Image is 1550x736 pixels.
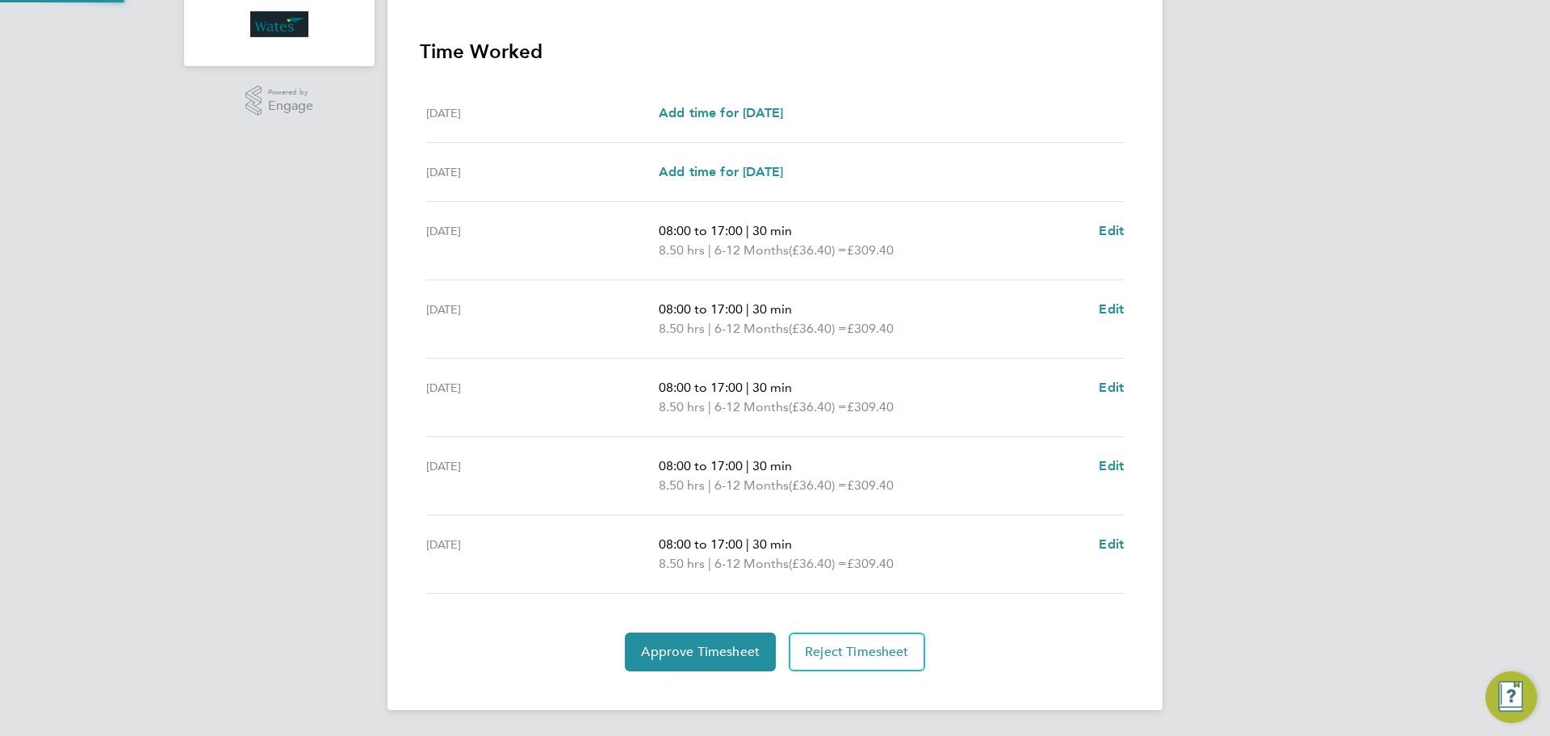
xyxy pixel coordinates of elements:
button: Approve Timesheet [625,633,776,671]
span: £309.40 [847,556,894,571]
span: | [746,536,749,552]
span: 8.50 hrs [659,556,705,571]
div: [DATE] [426,456,659,495]
div: [DATE] [426,378,659,417]
span: Edit [1099,536,1124,552]
span: 30 min [752,458,792,473]
span: Edit [1099,380,1124,395]
a: Edit [1099,456,1124,476]
a: Add time for [DATE] [659,162,783,182]
span: 6-12 Months [714,319,789,339]
span: | [708,242,711,258]
span: 08:00 to 17:00 [659,536,743,552]
div: [DATE] [426,535,659,574]
span: (£36.40) = [789,556,847,571]
span: 30 min [752,380,792,395]
a: Go to home page [203,11,355,37]
span: Add time for [DATE] [659,164,783,179]
span: (£36.40) = [789,242,847,258]
span: | [746,223,749,238]
span: 08:00 to 17:00 [659,223,743,238]
a: Edit [1099,535,1124,554]
span: 6-12 Months [714,554,789,574]
span: 6-12 Months [714,476,789,495]
span: 08:00 to 17:00 [659,301,743,317]
span: 30 min [752,301,792,317]
button: Engage Resource Center [1485,671,1537,723]
h3: Time Worked [420,39,1130,65]
span: £309.40 [847,321,894,336]
span: Edit [1099,458,1124,473]
span: (£36.40) = [789,321,847,336]
a: Edit [1099,378,1124,397]
span: | [746,458,749,473]
a: Edit [1099,300,1124,319]
span: £309.40 [847,399,894,414]
span: 8.50 hrs [659,477,705,493]
span: 30 min [752,223,792,238]
span: £309.40 [847,242,894,258]
span: 08:00 to 17:00 [659,458,743,473]
button: Reject Timesheet [789,633,925,671]
div: [DATE] [426,300,659,339]
span: Add time for [DATE] [659,105,783,120]
a: Add time for [DATE] [659,103,783,123]
span: (£36.40) = [789,477,847,493]
div: [DATE] [426,221,659,260]
span: | [708,556,711,571]
span: 8.50 hrs [659,321,705,336]
span: Approve Timesheet [641,644,760,660]
span: Edit [1099,223,1124,238]
span: (£36.40) = [789,399,847,414]
a: Edit [1099,221,1124,241]
div: [DATE] [426,103,659,123]
span: Reject Timesheet [805,644,909,660]
span: Engage [268,99,313,113]
a: Powered byEngage [245,86,314,116]
span: | [708,399,711,414]
span: Powered by [268,86,313,99]
span: 6-12 Months [714,241,789,260]
span: | [708,477,711,493]
span: 08:00 to 17:00 [659,380,743,395]
span: 8.50 hrs [659,242,705,258]
span: 30 min [752,536,792,552]
span: | [746,380,749,395]
span: 6-12 Months [714,397,789,417]
img: wates-logo-retina.png [250,11,308,37]
span: | [746,301,749,317]
span: 8.50 hrs [659,399,705,414]
div: [DATE] [426,162,659,182]
span: Edit [1099,301,1124,317]
span: £309.40 [847,477,894,493]
span: | [708,321,711,336]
